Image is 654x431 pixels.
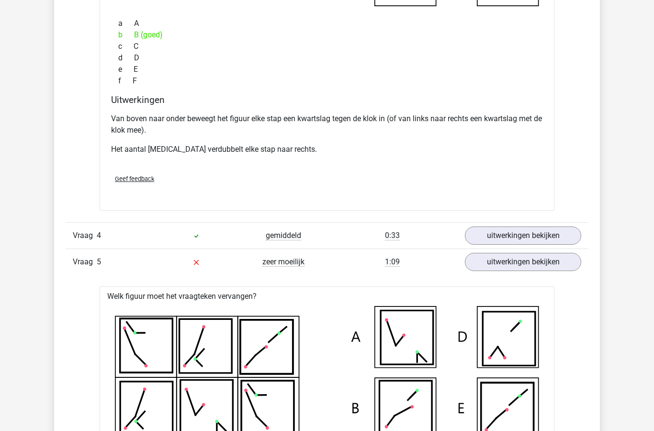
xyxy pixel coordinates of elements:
[73,256,97,268] span: Vraag
[118,18,134,29] span: a
[266,231,301,240] span: gemiddeld
[111,41,543,52] div: C
[385,231,400,240] span: 0:33
[385,257,400,267] span: 1:09
[118,41,134,52] span: c
[262,257,304,267] span: zeer moeilijk
[111,29,543,41] div: B (goed)
[111,52,543,64] div: D
[97,231,101,240] span: 4
[111,64,543,75] div: E
[465,253,581,271] a: uitwerkingen bekijken
[118,75,133,87] span: f
[97,257,101,266] span: 5
[111,94,543,105] h4: Uitwerkingen
[73,230,97,241] span: Vraag
[111,18,543,29] div: A
[111,113,543,136] p: Van boven naar onder beweegt het figuur elke stap een kwartslag tegen de klok in (of van links na...
[118,52,134,64] span: d
[115,175,154,182] span: Geef feedback
[118,29,134,41] span: b
[111,75,543,87] div: F
[118,64,134,75] span: e
[111,144,543,155] p: Het aantal [MEDICAL_DATA] verdubbelt elke stap naar rechts.
[465,227,581,245] a: uitwerkingen bekijken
